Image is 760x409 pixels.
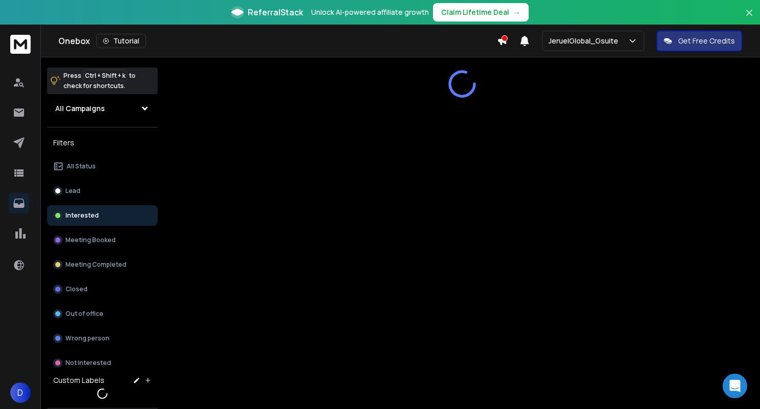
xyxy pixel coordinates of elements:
[248,6,303,18] span: ReferralStack
[58,34,497,48] div: Onebox
[47,279,158,299] button: Closed
[66,261,126,269] p: Meeting Completed
[10,382,31,403] button: D
[66,359,111,367] p: Not Interested
[47,254,158,275] button: Meeting Completed
[47,156,158,177] button: All Status
[66,334,110,342] p: Wrong person
[723,374,747,398] div: Open Intercom Messenger
[47,230,158,250] button: Meeting Booked
[66,187,80,195] p: Lead
[549,36,622,46] p: JeruelGlobal_Gsuite
[47,328,158,349] button: Wrong person
[66,236,116,244] p: Meeting Booked
[513,7,520,17] span: →
[657,31,742,51] button: Get Free Credits
[67,162,96,170] p: All Status
[66,310,103,318] p: Out of office
[47,304,158,324] button: Out of office
[311,7,429,17] p: Unlock AI-powered affiliate growth
[47,205,158,226] button: Interested
[55,103,105,114] h1: All Campaigns
[743,6,756,31] button: Close banner
[47,98,158,119] button: All Campaigns
[47,136,158,150] h3: Filters
[47,353,158,373] button: Not Interested
[66,211,99,220] p: Interested
[63,71,136,91] p: Press to check for shortcuts.
[433,3,529,21] button: Claim Lifetime Deal→
[66,285,88,293] p: Closed
[47,181,158,201] button: Lead
[83,70,127,81] span: Ctrl + Shift + k
[96,34,146,48] button: Tutorial
[53,375,104,385] h3: Custom Labels
[678,36,735,46] p: Get Free Credits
